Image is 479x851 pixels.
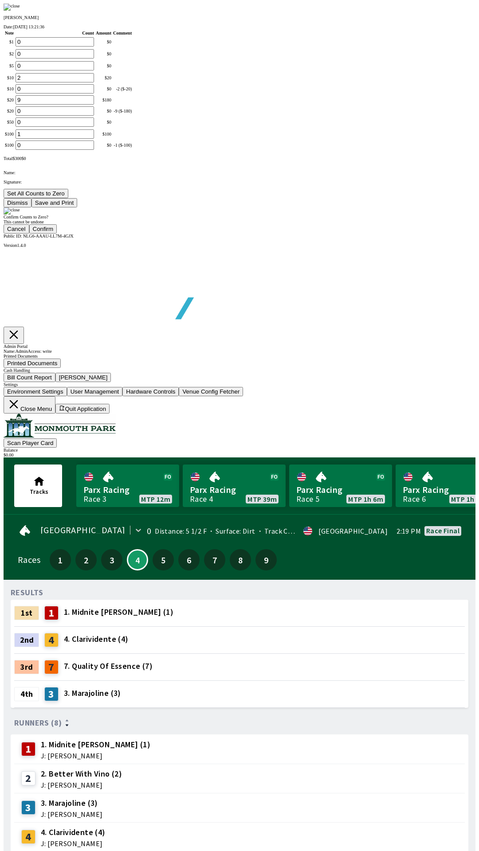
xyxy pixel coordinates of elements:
[44,606,59,620] div: 1
[318,527,388,535] div: [GEOGRAPHIC_DATA]
[96,143,111,148] div: $ 0
[21,156,26,161] span: $ 0
[178,549,200,570] button: 6
[4,73,14,83] td: $ 10
[41,811,102,818] span: J: [PERSON_NAME]
[4,30,14,36] th: Note
[4,180,475,184] p: Signature:
[4,129,14,139] td: $ 100
[4,243,475,248] div: Version 1.4.0
[141,496,170,503] span: MTP 12m
[14,606,39,620] div: 1st
[181,557,197,563] span: 6
[76,465,179,507] a: Parx RacingRace 3MTP 12m
[247,496,277,503] span: MTP 39m
[55,373,111,382] button: [PERSON_NAME]
[15,30,94,36] th: Count
[426,527,459,534] div: Race final
[95,30,112,36] th: Amount
[4,84,14,94] td: $ 10
[103,557,120,563] span: 3
[255,549,277,570] button: 9
[4,453,475,457] div: $ 0.00
[4,349,475,354] div: Name: Admin Access: write
[18,556,40,563] div: Races
[4,49,14,59] td: $ 2
[21,742,35,756] div: 1
[4,215,475,219] div: Confirm Counts to Zero?
[96,51,111,56] div: $ 0
[207,527,255,535] span: Surface: Dirt
[64,660,153,672] span: 7. Quality Of Essence (7)
[4,224,29,234] button: Cancel
[52,557,69,563] span: 1
[258,557,275,563] span: 9
[64,633,129,645] span: 4. Clarividente (4)
[41,781,122,789] span: J: [PERSON_NAME]
[255,527,334,535] span: Track Condition: Firm
[403,496,426,503] div: Race 6
[12,156,21,161] span: $ 300
[296,484,385,496] span: Parx Racing
[40,527,126,534] span: [GEOGRAPHIC_DATA]
[41,752,150,759] span: J: [PERSON_NAME]
[204,549,225,570] button: 7
[14,718,465,727] div: Runners (8)
[113,86,132,91] div: -2 ($-20)
[67,387,123,396] button: User Management
[41,768,122,780] span: 2. Better With Vino (2)
[4,207,20,215] img: close
[190,496,213,503] div: Race 4
[183,465,286,507] a: Parx RacingRace 4MTP 39m
[4,15,475,20] p: [PERSON_NAME]
[4,344,475,349] div: Admin Portal
[75,549,97,570] button: 2
[4,373,55,382] button: Bill Count Report
[4,24,475,29] div: Date:
[296,496,319,503] div: Race 5
[50,549,71,570] button: 1
[96,132,111,137] div: $ 100
[4,387,67,396] button: Environment Settings
[4,106,14,116] td: $ 20
[83,484,172,496] span: Parx Racing
[30,488,48,496] span: Tracks
[101,549,122,570] button: 3
[96,86,111,91] div: $ 0
[4,198,31,207] button: Dismiss
[190,484,279,496] span: Parx Racing
[21,771,35,785] div: 2
[55,404,110,414] button: Quit Application
[21,800,35,815] div: 3
[14,465,62,507] button: Tracks
[24,248,279,341] img: global tote logo
[96,98,111,102] div: $ 180
[64,606,173,618] span: 1. Midnite [PERSON_NAME] (1)
[41,840,106,847] span: J: [PERSON_NAME]
[4,396,55,414] button: Close Menu
[4,354,475,359] div: Printed Documents
[4,4,20,11] img: close
[130,558,145,562] span: 4
[4,234,475,238] div: Public ID:
[4,414,116,437] img: venue logo
[21,830,35,844] div: 4
[4,156,475,161] div: Total
[41,739,150,750] span: 1. Midnite [PERSON_NAME] (1)
[41,827,106,838] span: 4. Clarividente (4)
[289,465,392,507] a: Parx RacingRace 5MTP 1h 6m
[113,30,132,36] th: Comment
[41,797,102,809] span: 3. Marajoline (3)
[397,527,421,535] span: 2:19 PM
[113,143,132,148] div: -1 ($-100)
[96,120,111,125] div: $ 0
[147,527,151,535] div: 0
[155,557,172,563] span: 5
[31,198,77,207] button: Save and Print
[113,109,132,113] div: -9 ($-180)
[4,140,14,150] td: $ 100
[14,660,39,674] div: 3rd
[4,95,14,105] td: $ 20
[4,448,475,453] div: Balance
[127,549,148,570] button: 4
